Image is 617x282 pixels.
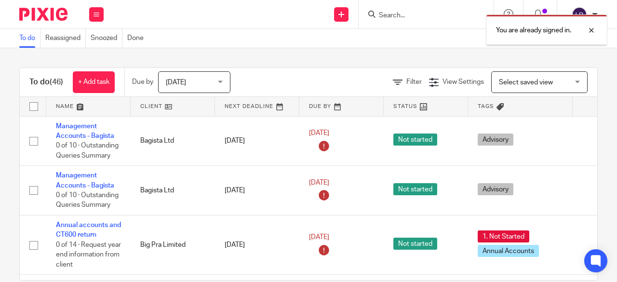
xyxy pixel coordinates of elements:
[393,134,437,146] span: Not started
[406,79,422,85] span: Filter
[478,245,539,257] span: Annual Accounts
[56,123,114,139] a: Management Accounts - Bagista
[478,230,529,242] span: 1. Not Started
[215,166,299,215] td: [DATE]
[309,179,329,186] span: [DATE]
[309,234,329,241] span: [DATE]
[91,29,122,48] a: Snoozed
[478,104,494,109] span: Tags
[499,79,553,86] span: Select saved view
[215,116,299,166] td: [DATE]
[572,7,587,22] img: svg%3E
[56,222,121,238] a: Annual accounts and CT600 return
[127,29,148,48] a: Done
[56,192,119,209] span: 0 of 10 · Outstanding Queries Summary
[73,71,115,93] a: + Add task
[393,238,437,250] span: Not started
[393,183,437,195] span: Not started
[478,183,513,195] span: Advisory
[131,215,215,275] td: Big Pra Limited
[56,242,121,268] span: 0 of 14 · Request year end information from client
[496,26,571,35] p: You are already signed in.
[45,29,86,48] a: Reassigned
[56,142,119,159] span: 0 of 10 · Outstanding Queries Summary
[478,134,513,146] span: Advisory
[132,77,153,87] p: Due by
[131,116,215,166] td: Bagista Ltd
[131,166,215,215] td: Bagista Ltd
[19,29,40,48] a: To do
[443,79,484,85] span: View Settings
[166,79,186,86] span: [DATE]
[56,172,114,188] a: Management Accounts - Bagista
[215,215,299,275] td: [DATE]
[19,8,67,21] img: Pixie
[50,78,63,86] span: (46)
[309,130,329,136] span: [DATE]
[29,77,63,87] h1: To do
